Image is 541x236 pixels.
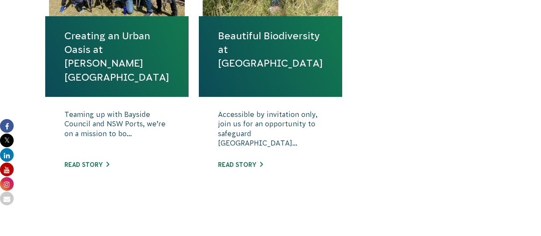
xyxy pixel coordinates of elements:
a: Beautiful Biodiversity at [GEOGRAPHIC_DATA] [218,29,323,70]
a: Read story [64,161,109,168]
p: Accessible by invitation only, join us for an opportunity to safeguard [GEOGRAPHIC_DATA]... [218,110,323,152]
a: Read story [218,161,263,168]
a: Creating an Urban Oasis at [PERSON_NAME][GEOGRAPHIC_DATA] [64,29,169,84]
p: Teaming up with Bayside Council and NSW Ports, we’re on a mission to bo... [64,110,169,152]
